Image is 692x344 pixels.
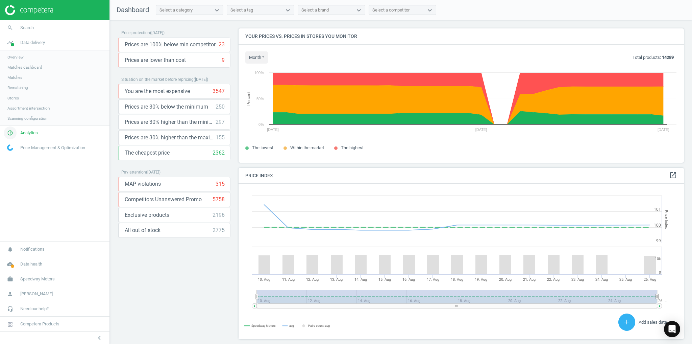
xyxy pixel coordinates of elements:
[7,116,47,121] span: Scanning configuration
[289,324,294,327] tspan: avg
[216,134,225,141] div: 155
[4,302,17,315] i: headset_mic
[258,277,270,282] tspan: 10. Aug
[4,273,17,285] i: work
[669,171,677,179] i: open_in_new
[216,180,225,188] div: 315
[619,277,632,282] tspan: 25. Aug
[301,7,329,13] div: Select a brand
[222,56,225,64] div: 9
[194,77,208,82] span: ( [DATE] )
[146,170,160,175] span: ( [DATE] )
[239,168,684,184] h4: Price Index
[125,118,216,126] span: Prices are 30% higher than the minimum
[258,122,264,127] text: 0%
[125,88,190,95] span: You are the most expensive
[4,21,17,34] i: search
[125,211,169,219] span: Exclusive products
[282,277,295,282] tspan: 11. Aug
[451,277,463,282] tspan: 18. Aug
[150,30,165,35] span: ( [DATE] )
[4,36,17,49] i: timeline
[20,306,49,312] span: Need our help?
[121,77,194,82] span: Situation on the market before repricing
[7,65,42,70] span: Matches dashboard
[658,299,667,303] tspan: 26. …
[644,277,656,282] tspan: 26. Aug
[7,85,28,90] span: Rematching
[216,118,225,126] div: 297
[246,91,251,106] tspan: Percent
[125,180,161,188] span: MAP violations
[121,30,150,35] span: Price protection
[7,75,22,80] span: Matches
[239,28,684,44] h4: Your prices vs. prices in stores you monitor
[654,223,661,228] text: 100
[7,106,50,111] span: Assortment intersection
[251,324,276,327] tspan: Speedway Motors
[341,145,364,150] span: The highest
[230,7,253,13] div: Select a tag
[330,277,343,282] tspan: 13. Aug
[125,41,216,48] span: Prices are 100% below min competitor
[664,321,680,337] div: Open Intercom Messenger
[125,149,170,157] span: The cheapest price
[20,321,59,327] span: Competera Products
[664,210,669,229] tspan: Price Index
[633,54,674,61] p: Total products:
[20,261,42,267] span: Data health
[20,276,55,282] span: Speedway Motors
[4,288,17,300] i: person
[654,207,661,212] text: 101
[125,196,202,203] span: Competitors Unanswered Promo
[639,320,667,325] span: Add sales data
[121,170,146,175] span: Pay attention
[213,88,225,95] div: 3547
[659,270,661,275] text: 0
[5,5,53,15] img: ajHJNr6hYgQAAAAASUVORK5CYII=
[623,318,631,326] i: add
[20,25,34,31] span: Search
[256,97,264,101] text: 50%
[7,95,19,101] span: Stores
[95,334,103,342] i: chevron_left
[20,130,38,136] span: Analytics
[7,54,24,60] span: Overview
[656,238,661,243] text: 99
[219,41,225,48] div: 23
[4,127,17,139] i: pie_chart_outlined
[4,258,17,271] i: cloud_done
[7,144,13,151] img: wGWNvw8QSZomAAAAABJRU5ErkJggg==
[254,71,264,75] text: 100%
[354,277,367,282] tspan: 14. Aug
[618,314,635,331] button: add
[20,246,45,252] span: Notifications
[20,291,53,297] span: [PERSON_NAME]
[159,7,193,13] div: Select a category
[475,277,487,282] tspan: 19. Aug
[308,324,330,327] tspan: Pairs count: avg
[267,128,279,132] tspan: [DATE]
[20,40,45,46] span: Data delivery
[245,51,268,64] button: month
[662,55,674,60] b: 14289
[117,6,149,14] span: Dashboard
[669,171,677,180] a: open_in_new
[252,145,273,150] span: The lowest
[499,277,512,282] tspan: 20. Aug
[306,277,319,282] tspan: 12. Aug
[125,227,160,234] span: All out of stock
[547,277,560,282] tspan: 22. Aug
[378,277,391,282] tspan: 15. Aug
[216,103,225,111] div: 250
[595,277,608,282] tspan: 24. Aug
[475,128,487,132] tspan: [DATE]
[571,277,584,282] tspan: 23. Aug
[125,134,216,141] span: Prices are 30% higher than the maximal
[125,103,208,111] span: Prices are 30% below the minimum
[372,7,410,13] div: Select a competitor
[402,277,415,282] tspan: 16. Aug
[20,145,85,151] span: Price Management & Optimization
[91,334,108,342] button: chevron_left
[213,211,225,219] div: 2196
